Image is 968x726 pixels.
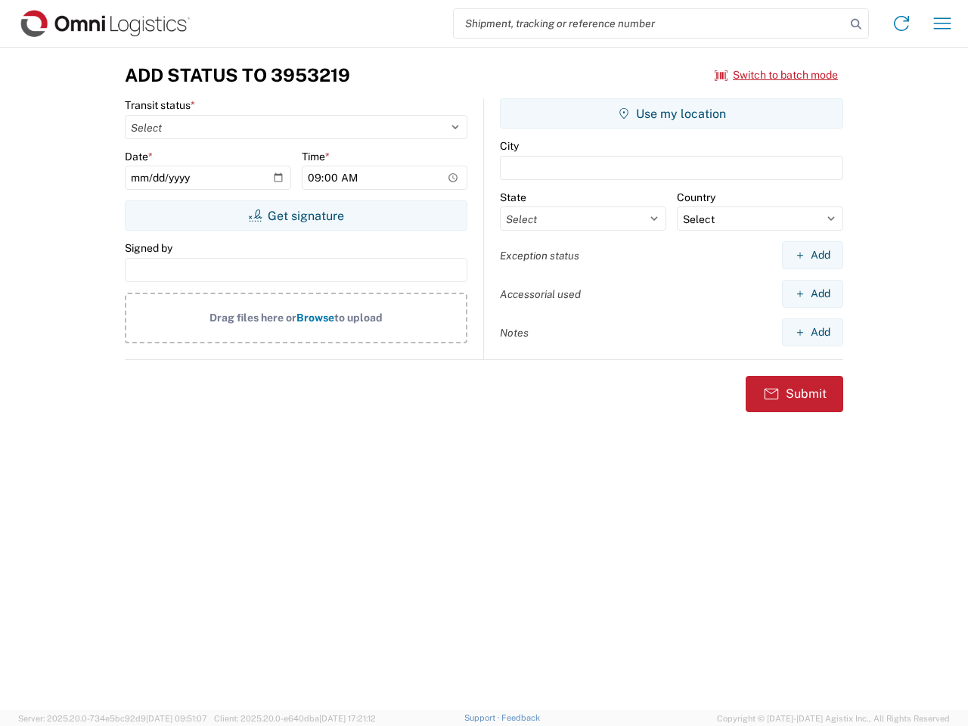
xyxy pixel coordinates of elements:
[782,241,843,269] button: Add
[500,249,579,262] label: Exception status
[715,63,838,88] button: Switch to batch mode
[214,714,376,723] span: Client: 2025.20.0-e640dba
[500,287,581,301] label: Accessorial used
[296,312,334,324] span: Browse
[125,150,153,163] label: Date
[125,98,195,112] label: Transit status
[209,312,296,324] span: Drag files here or
[125,241,172,255] label: Signed by
[302,150,330,163] label: Time
[125,64,350,86] h3: Add Status to 3953219
[334,312,383,324] span: to upload
[501,713,540,722] a: Feedback
[464,713,502,722] a: Support
[500,98,843,129] button: Use my location
[782,318,843,346] button: Add
[500,191,526,204] label: State
[746,376,843,412] button: Submit
[454,9,845,38] input: Shipment, tracking or reference number
[782,280,843,308] button: Add
[677,191,715,204] label: Country
[18,714,207,723] span: Server: 2025.20.0-734e5bc92d9
[319,714,376,723] span: [DATE] 17:21:12
[146,714,207,723] span: [DATE] 09:51:07
[717,712,950,725] span: Copyright © [DATE]-[DATE] Agistix Inc., All Rights Reserved
[500,326,529,340] label: Notes
[500,139,519,153] label: City
[125,200,467,231] button: Get signature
